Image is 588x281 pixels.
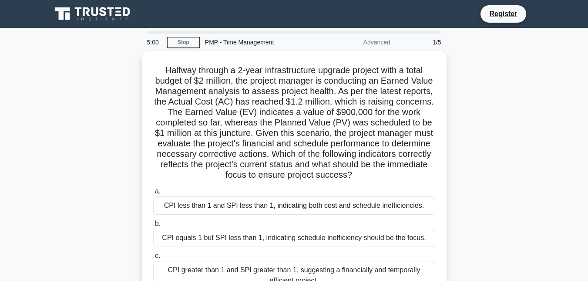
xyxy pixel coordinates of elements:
div: CPI less than 1 and SPI less than 1, indicating both cost and schedule inefficiencies. [153,196,435,215]
span: a. [155,187,161,195]
div: 1/5 [396,34,447,51]
div: Advanced [319,34,396,51]
div: PMP - Time Management [200,34,319,51]
div: CPI equals 1 but SPI less than 1, indicating schedule inefficiency should be the focus. [153,229,435,247]
a: Register [484,8,522,19]
span: c. [155,252,160,259]
a: Stop [167,37,200,48]
div: 5:00 [142,34,167,51]
span: b. [155,220,161,227]
h5: Halfway through a 2-year infrastructure upgrade project with a total budget of $2 million, the pr... [152,65,436,181]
